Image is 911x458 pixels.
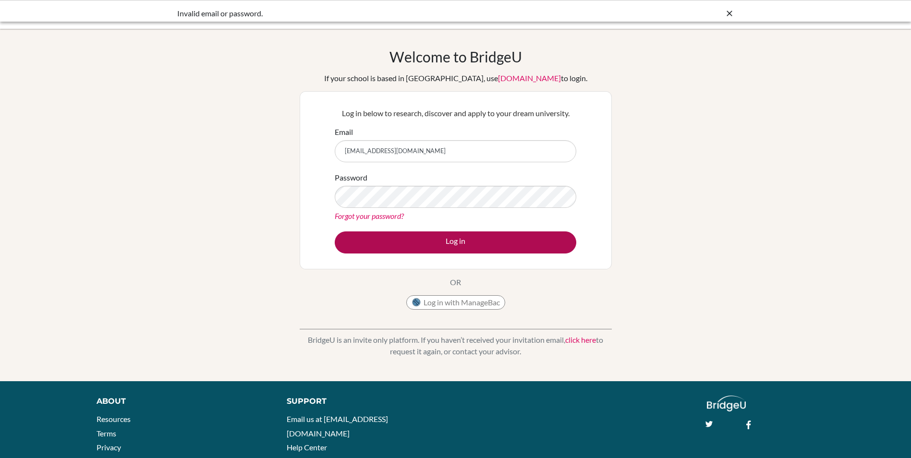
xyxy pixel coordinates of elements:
[389,48,522,65] h1: Welcome to BridgeU
[406,295,505,310] button: Log in with ManageBac
[97,414,131,423] a: Resources
[335,126,353,138] label: Email
[335,211,404,220] a: Forgot your password?
[97,429,116,438] a: Terms
[335,231,576,253] button: Log in
[97,443,121,452] a: Privacy
[177,8,590,19] div: Invalid email or password.
[287,414,388,438] a: Email us at [EMAIL_ADDRESS][DOMAIN_NAME]
[287,396,444,407] div: Support
[287,443,327,452] a: Help Center
[335,172,367,183] label: Password
[450,277,461,288] p: OR
[97,396,265,407] div: About
[324,72,587,84] div: If your school is based in [GEOGRAPHIC_DATA], use to login.
[707,396,746,411] img: logo_white@2x-f4f0deed5e89b7ecb1c2cc34c3e3d731f90f0f143d5ea2071677605dd97b5244.png
[335,108,576,119] p: Log in below to research, discover and apply to your dream university.
[565,335,596,344] a: click here
[300,334,612,357] p: BridgeU is an invite only platform. If you haven’t received your invitation email, to request it ...
[498,73,561,83] a: [DOMAIN_NAME]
